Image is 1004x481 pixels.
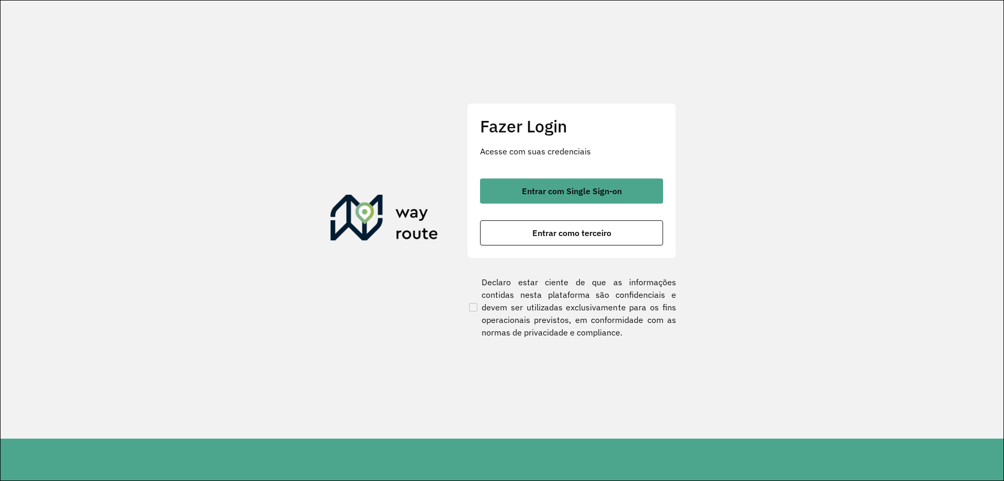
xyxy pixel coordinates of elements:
button: button [480,220,663,245]
label: Declaro estar ciente de que as informações contidas nesta plataforma são confidenciais e devem se... [467,276,676,339]
span: Entrar com Single Sign-on [522,187,622,195]
h2: Fazer Login [480,116,663,136]
img: Roteirizador AmbevTech [330,195,438,245]
button: button [480,178,663,204]
p: Acesse com suas credenciais [480,145,663,158]
span: Entrar como terceiro [532,229,611,237]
